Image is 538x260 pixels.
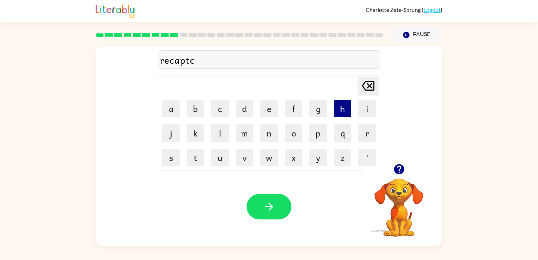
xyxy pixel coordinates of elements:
[162,149,180,166] button: s
[236,100,253,117] button: d
[285,124,302,142] button: o
[236,149,253,166] button: v
[309,124,327,142] button: p
[309,149,327,166] button: y
[334,149,351,166] button: z
[334,100,351,117] button: h
[392,27,442,43] button: Pause
[260,100,278,117] button: e
[366,6,442,13] div: ( )
[187,124,204,142] button: k
[366,6,422,13] span: Charlotte Zate-Sprung
[96,3,134,18] img: Literably
[211,100,229,117] button: c
[162,100,180,117] button: a
[334,124,351,142] button: q
[423,6,441,13] a: Logout
[358,124,376,142] button: r
[211,149,229,166] button: u
[160,52,378,67] div: recaptc
[364,168,434,238] video: Your browser must support playing .mp4 files to use Literably. Please try using another browser.
[187,100,204,117] button: b
[358,100,376,117] button: i
[309,100,327,117] button: g
[236,124,253,142] button: m
[260,149,278,166] button: w
[260,124,278,142] button: n
[358,149,376,166] button: '
[187,149,204,166] button: t
[162,124,180,142] button: j
[211,124,229,142] button: l
[285,149,302,166] button: x
[285,100,302,117] button: f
